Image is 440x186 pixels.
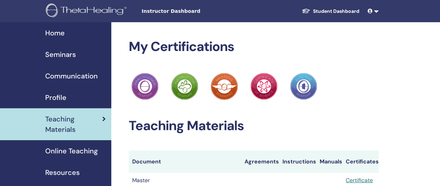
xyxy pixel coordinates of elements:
th: Agreements [241,151,279,173]
img: Practitioner [211,73,238,100]
span: Communication [45,71,98,81]
span: Seminars [45,49,76,60]
span: Resources [45,167,80,178]
span: Instructor Dashboard [142,8,246,15]
span: Online Teaching [45,146,98,156]
span: Home [45,28,65,38]
a: Student Dashboard [296,5,365,18]
th: Certificates [342,151,379,173]
img: graduation-cap-white.svg [302,8,310,14]
img: logo.png [46,3,129,19]
img: Practitioner [131,73,159,100]
th: Manuals [316,151,342,173]
h2: Teaching Materials [129,118,379,134]
span: Teaching Materials [45,114,102,135]
img: Practitioner [171,73,198,100]
a: Certificate [346,177,373,184]
img: Practitioner [290,73,317,100]
span: Profile [45,92,66,103]
th: Instructions [279,151,316,173]
h2: My Certifications [129,39,379,55]
img: Practitioner [250,73,278,100]
th: Document [129,151,241,173]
